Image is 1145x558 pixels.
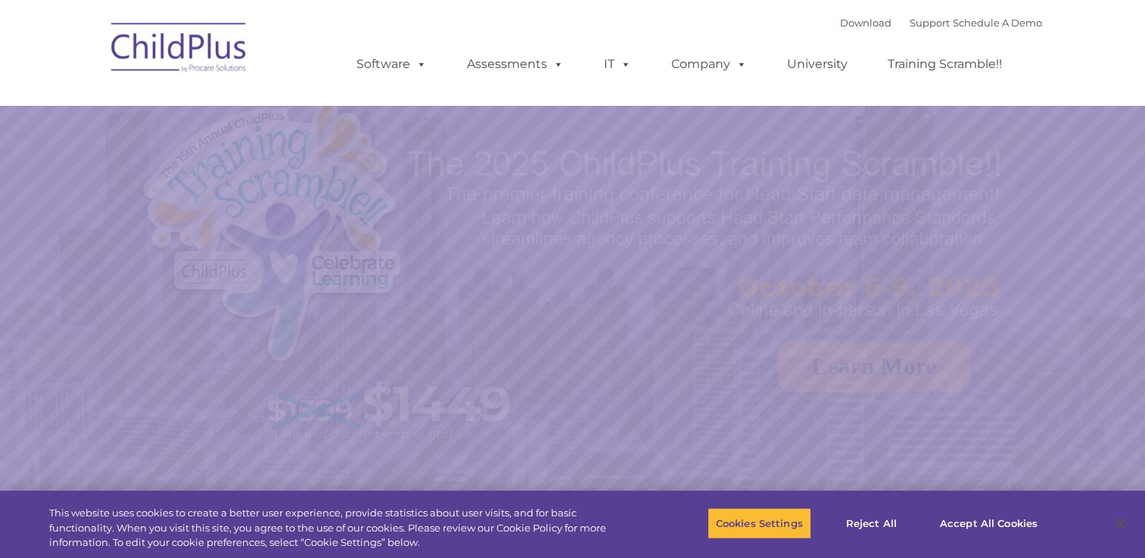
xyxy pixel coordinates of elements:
div: This website uses cookies to create a better user experience, provide statistics about user visit... [49,506,630,550]
button: Reject All [824,507,919,539]
button: Cookies Settings [708,507,811,539]
a: Company [656,49,762,79]
a: Download [840,17,891,29]
a: Software [341,49,442,79]
button: Accept All Cookies [932,507,1046,539]
a: Support [910,17,950,29]
img: ChildPlus by Procare Solutions [104,12,255,88]
font: | [840,17,1042,29]
a: Assessments [452,49,579,79]
a: University [772,49,863,79]
a: IT [589,49,646,79]
a: Schedule A Demo [953,17,1042,29]
button: Close [1104,507,1137,540]
a: Training Scramble!! [873,49,1017,79]
a: Learn More [778,341,970,392]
